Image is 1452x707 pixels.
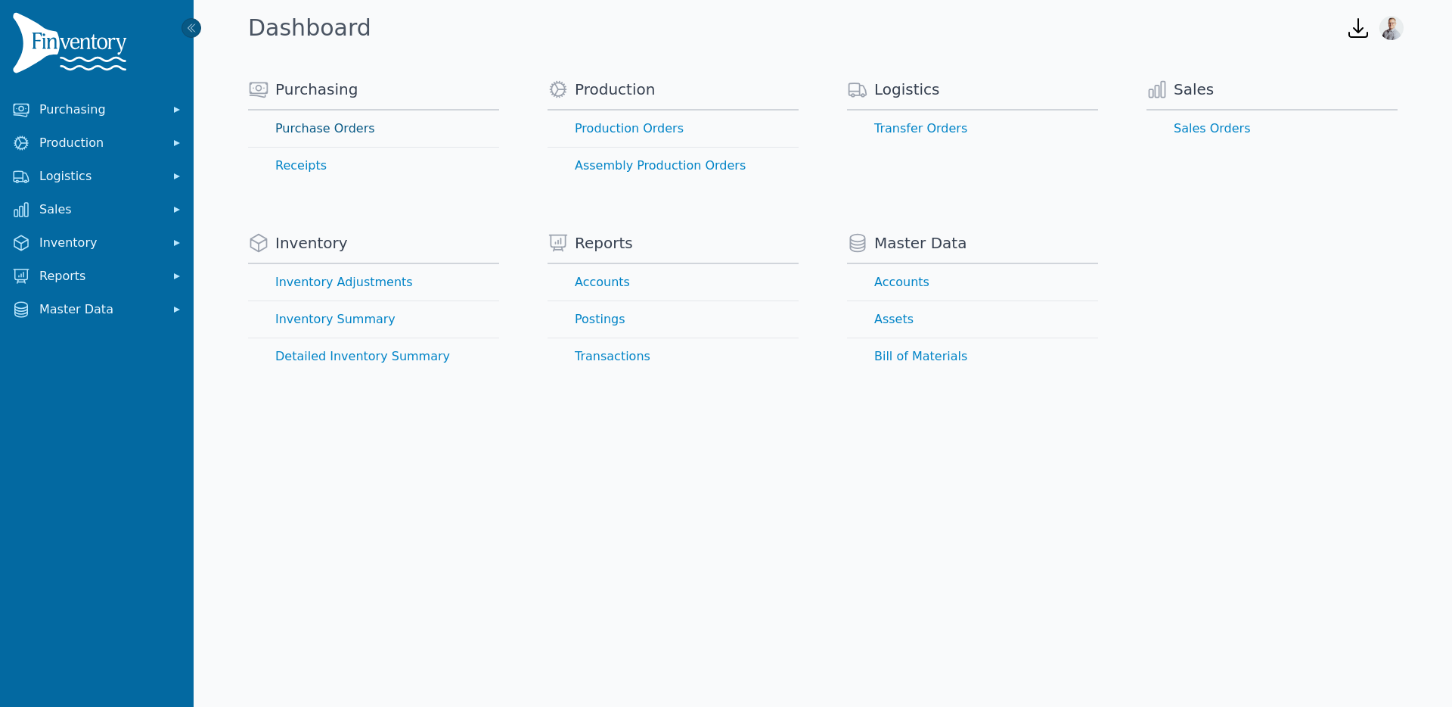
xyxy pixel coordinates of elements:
a: Assets [847,301,1098,338]
button: Purchasing [6,95,188,125]
span: Reports [39,267,160,285]
span: Sales [39,201,160,219]
a: Receipts [248,148,499,184]
a: Sales Orders [1146,111,1398,147]
img: Finventory [12,12,133,79]
button: Logistics [6,161,188,192]
button: Master Data [6,294,188,325]
span: Production [39,134,160,152]
span: Sales [1174,79,1214,100]
span: Logistics [874,79,940,100]
a: Inventory Adjustments [248,264,499,301]
a: Purchase Orders [248,111,499,147]
button: Production [6,128,188,158]
button: Inventory [6,228,188,258]
span: Inventory [39,234,160,252]
button: Reports [6,261,188,291]
a: Production Orders [548,111,799,147]
span: Master Data [874,232,966,254]
span: Production [575,79,655,100]
span: Logistics [39,167,160,185]
a: Accounts [847,264,1098,301]
span: Master Data [39,301,160,319]
button: Sales [6,195,188,225]
a: Assembly Production Orders [548,148,799,184]
span: Reports [575,232,633,254]
h1: Dashboard [248,14,371,42]
a: Bill of Materials [847,338,1098,375]
a: Postings [548,301,799,338]
a: Accounts [548,264,799,301]
img: Joshua Benton [1379,16,1404,40]
a: Detailed Inventory Summary [248,338,499,375]
a: Transactions [548,338,799,375]
a: Transfer Orders [847,111,1098,147]
span: Purchasing [275,79,358,100]
span: Purchasing [39,101,160,119]
a: Inventory Summary [248,301,499,338]
span: Inventory [275,232,348,254]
